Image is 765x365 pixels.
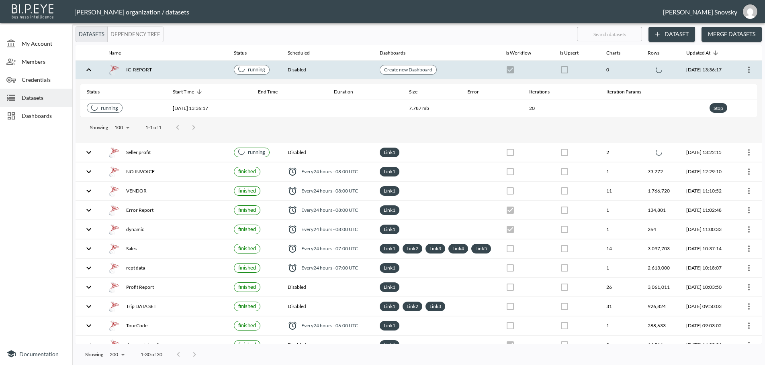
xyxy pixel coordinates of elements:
button: more [742,339,755,351]
th: {"type":"div","key":null,"ref":null,"props":{"style":{"display":"flex","gap":16,"alignItems":"cen... [102,220,227,239]
div: Rows [648,48,659,58]
th: 1 [600,259,641,278]
th: {"type":{},"key":null,"ref":null,"props":{"size":"small","label":{"type":{},"key":null,"ref":null... [227,239,281,258]
div: 100 [111,122,133,133]
div: running [238,148,265,156]
div: Link3 [425,302,445,311]
img: mssql icon [108,205,120,216]
th: {"type":{"isMobxInjector":true,"displayName":"inject-with-userStore-stripeStore-datasetsStore(Obj... [733,239,762,258]
span: Duration [334,87,364,97]
th: {"type":"div","key":null,"ref":null,"props":{"style":{"display":"flex","flexWrap":"wrap","gap":6}... [373,297,499,316]
a: Link5 [474,244,489,253]
input: Search datasets [577,24,642,44]
button: more [742,185,755,197]
th: 31 [600,297,641,316]
a: Link1 [382,148,397,157]
img: mssql icon [108,243,120,254]
span: finished [238,341,256,348]
th: {"type":"div","key":null,"ref":null,"props":{"style":{"display":"flex","alignItems":"center","col... [281,182,373,201]
a: Create new Dashboard [382,65,434,74]
th: {"type":"div","key":null,"ref":null,"props":{"style":{"display":"flex","flexWrap":"wrap","gap":6}... [373,162,499,181]
span: Iteration Params [606,87,652,97]
div: running [91,104,118,112]
th: {"type":"div","key":null,"ref":null,"props":{"style":{"display":"flex","alignItems":"center","col... [281,220,373,239]
a: Link3 [428,244,443,253]
div: Link1 [380,186,399,196]
th: 2025-09-16, 11:10:52 [680,182,733,201]
span: Scheduled [288,48,320,58]
div: Link1 [380,225,399,234]
th: 926,824 [641,297,680,316]
button: expand row [82,280,96,294]
th: {"type":{},"key":null,"ref":null,"props":{"disabled":true,"checked":false,"color":"primary","styl... [499,162,553,181]
button: expand row [82,184,96,198]
button: Dependency Tree [107,26,164,42]
div: Sales [108,243,221,254]
img: mssql icon [108,224,120,235]
th: 2025-09-16, 09:03:02 [680,316,733,335]
a: Link1 [382,167,397,176]
span: Status [87,87,110,97]
span: finished [238,207,256,213]
th: {"type":"div","key":null,"ref":null,"props":{"style":{"display":"flex","justifyContent":"center"}... [641,61,680,79]
th: {"type":{},"key":null,"ref":null,"props":{"size":"small","label":{"type":{},"key":null,"ref":null... [227,259,281,278]
div: Link5 [471,244,491,253]
div: TourCode [108,320,221,331]
th: 2025-09-16, 10:03:50 [680,278,733,297]
a: Link1 [382,244,397,253]
button: expand row [82,261,96,275]
span: Name [108,48,131,58]
th: {"type":"div","key":null,"ref":null,"props":{"style":{"display":"flex","gap":16,"alignItems":"cen... [102,239,227,258]
th: {"type":"div","key":null,"ref":null,"props":{"style":{"display":"flex","gap":16,"alignItems":"cen... [102,259,227,278]
th: {"type":{"isMobxInjector":true,"displayName":"inject-with-userStore-stripeStore-datasetsStore(Obj... [733,297,762,316]
span: Every 24 hours - 07:00 UTC [301,245,358,252]
th: {"type":"div","key":null,"ref":null,"props":{"style":{"display":"flex","flexWrap":"wrap","gap":6}... [373,220,499,239]
span: Every 24 hours - 08:00 UTC [301,207,358,213]
th: {"type":{"isMobxInjector":true,"displayName":"inject-with-userStore-stripeStore-datasetsStore(Obj... [733,316,762,335]
th: 2025-09-16, 11:02:48 [680,201,733,220]
th: {"type":{"isMobxInjector":true,"displayName":"inject-with-userStore-stripeStore-datasetsStore(Obj... [733,61,762,79]
th: {"type":"div","key":null,"ref":null,"props":{"style":{"display":"flex","alignItems":"center","col... [281,162,373,181]
div: Link2 [403,302,422,311]
th: {"type":{},"key":null,"ref":null,"props":{"size":"small","label":{"type":{},"key":null,"ref":null... [227,220,281,239]
th: 1 [600,220,641,239]
div: Error [467,87,479,97]
div: rcpt data [108,262,221,274]
img: mssql icon [108,320,120,331]
th: {"type":{},"key":null,"ref":null,"props":{"size":"small","clickable":true,"style":{"background":"... [373,61,499,79]
th: 7.787 mb [403,99,461,117]
th: {"type":{"isMobxInjector":true,"displayName":"inject-with-userStore-stripeStore-datasetsStore(Obj... [733,162,762,181]
th: 1,766,720 [641,182,680,201]
span: Every 24 hours - 08:00 UTC [301,226,358,233]
th: 2025-08-26, 14:35:31 [680,336,733,355]
th: {"type":{},"key":null,"ref":null,"props":{"size":"small","label":{"type":{},"key":null,"ref":null... [227,162,281,181]
button: Dataset [648,27,695,42]
span: finished [238,187,256,194]
div: Link1 [380,244,399,253]
th: {"type":"div","key":null,"ref":null,"props":{"style":{"display":"flex","alignItems":"center","col... [281,201,373,220]
th: {"type":{"isMobxInjector":true,"displayName":"inject-with-userStore-stripeStore-datasetsStore(Obj... [733,259,762,278]
th: {"type":{},"key":null,"ref":null,"props":{"disabled":true,"checked":false,"color":"primary","styl... [499,259,553,278]
button: Datasets [76,26,108,42]
div: Duration [334,87,353,97]
div: Profit Report [108,282,221,293]
img: mssql icon [108,64,120,75]
a: Link1 [382,205,397,215]
th: Disabled [281,297,373,316]
div: Is Upsert [560,48,579,58]
th: 2025-09-16, 13:36:17 [680,61,733,79]
span: Is Workflow [505,48,542,58]
div: Link1 [380,167,399,176]
th: {"type":"div","key":null,"ref":null,"props":{"style":{"display":"flex","gap":16,"alignItems":"cen... [102,297,227,316]
img: bipeye-logo [10,2,56,20]
div: Trip DATA SET [108,301,221,312]
a: Link2 [405,244,420,253]
div: Iteration Params [606,87,641,97]
a: Link1 [382,282,397,292]
th: 2 [600,143,641,162]
th: {"type":{},"key":null,"ref":null,"props":{"disabled":true,"color":"primary","style":{"padding":0}... [553,239,600,258]
div: running [238,66,265,73]
span: Charts [606,48,631,58]
div: NO INVOICE [108,166,221,177]
span: finished [238,264,256,271]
